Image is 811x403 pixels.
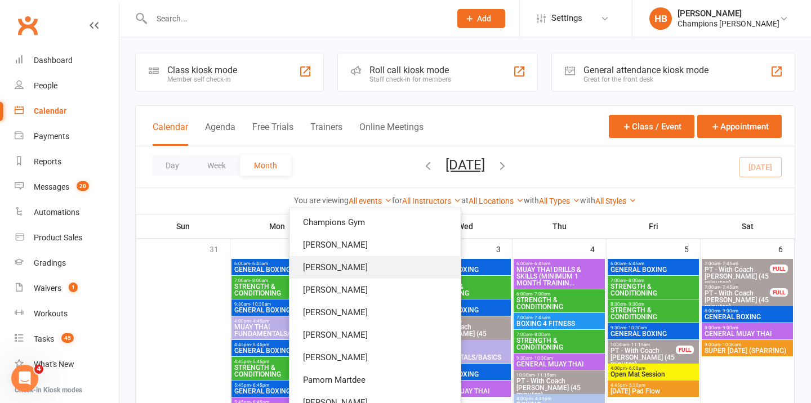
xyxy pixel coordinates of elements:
span: GENERAL BOXING [704,314,791,320]
span: MUAY THAI FUNDAMENTALS/BASICS [234,324,320,337]
th: Sat [701,214,795,238]
button: Free Trials [252,122,293,146]
span: GENERAL BOXING [422,371,509,378]
span: SUPER [DATE] (SPARRING) [704,347,791,354]
span: STRENGTH & CONDITIONING [516,297,603,310]
span: 7:00am [704,261,770,266]
span: 7:00am [234,278,320,283]
span: 7:00am [704,285,770,290]
span: 4:00pm [422,342,509,347]
div: Waivers [34,284,61,293]
span: 6:00am [610,261,697,266]
a: Clubworx [14,11,42,39]
a: People [15,73,119,98]
span: 4:00pm [516,396,603,401]
span: GENERAL BOXING [422,307,509,314]
span: - 5:30pm [627,383,645,388]
button: Appointment [697,115,782,138]
span: GENERAL BOXING [234,307,320,314]
button: Month [240,155,291,176]
a: What's New [15,352,119,377]
div: 3 [496,239,512,258]
strong: with [524,196,539,205]
a: Tasks 45 [15,326,119,352]
div: Roll call kiosk mode [369,65,451,75]
a: Pamorn Martdee [289,369,461,391]
a: Gradings [15,250,119,276]
a: All Locations [469,196,524,205]
a: All events [349,196,392,205]
button: Online Meetings [359,122,424,146]
th: Wed [418,214,513,238]
span: 7:00am [516,315,603,320]
button: Agenda [205,122,235,146]
a: Calendar [15,98,119,124]
span: Settings [551,6,582,31]
span: 5:45pm [422,383,509,388]
span: 6:00am [422,261,509,266]
span: 45 [61,333,74,343]
button: Add [457,9,505,28]
span: 4:45pm [234,359,320,364]
span: 7:00am [516,332,603,337]
span: - 5:45pm [251,359,269,364]
span: MUAY THAI FUNDAMENTALS/BASICS [422,347,509,361]
div: Dashboard [34,56,73,65]
span: - 9:00am [720,308,738,314]
span: - 7:45am [720,285,738,290]
span: STRENGTH & CONDITIONING [516,337,603,351]
div: Tasks [34,334,54,343]
span: PT - With Coach [PERSON_NAME] (45 minutes) [516,378,603,398]
span: 9:00am [704,342,791,347]
span: - 7:00am [532,292,550,297]
span: STRENGTH & CONDITIONING [610,307,697,320]
div: People [34,81,57,90]
span: - 10:30am [250,302,271,307]
div: FULL [770,265,788,273]
span: - 7:45am [532,315,550,320]
div: What's New [34,360,74,369]
span: 6:00am [516,261,603,266]
span: 8:30am [610,302,697,307]
a: [PERSON_NAME] [289,346,461,369]
span: - 4:45pm [251,319,269,324]
a: [PERSON_NAME] [289,234,461,256]
span: 4 [34,365,43,374]
span: - 6:45am [626,261,644,266]
span: 4:00pm [610,366,697,371]
span: - 5:45pm [251,342,269,347]
span: PT - With Coach [PERSON_NAME] (45 minutes) [610,347,676,368]
div: 31 [210,239,230,258]
span: [DATE] Pad Flow [610,388,697,395]
span: - 9:00am [720,325,738,330]
span: - 11:15am [535,373,556,378]
span: 20 [77,181,89,191]
span: GENERAL BOXING [234,266,320,273]
div: Reports [34,157,61,166]
span: GENERAL BOXING [234,388,320,395]
strong: with [580,196,595,205]
a: [PERSON_NAME] [289,279,461,301]
button: Day [151,155,193,176]
span: 1 [69,283,78,292]
span: 4:45pm [234,342,320,347]
div: Gradings [34,258,66,267]
span: 4:45pm [422,366,509,371]
button: Week [193,155,240,176]
span: 8:00am [704,308,791,314]
button: Calendar [153,122,188,146]
a: Automations [15,200,119,225]
span: 5:45pm [234,383,320,388]
div: 6 [778,239,794,258]
span: - 11:15am [629,342,650,347]
span: Open Mat Session [610,371,697,378]
span: 4:45pm [610,383,697,388]
span: 9:30am [234,302,320,307]
div: [PERSON_NAME] [678,8,779,19]
span: - 6:45am [532,261,550,266]
span: STRENGTH & CONDITIONING [422,283,509,297]
span: GENERAL MUAY THAI [704,330,791,337]
span: STRENGTH & CONDITIONING [234,283,320,297]
strong: You are viewing [294,196,349,205]
a: Messages 20 [15,174,119,200]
